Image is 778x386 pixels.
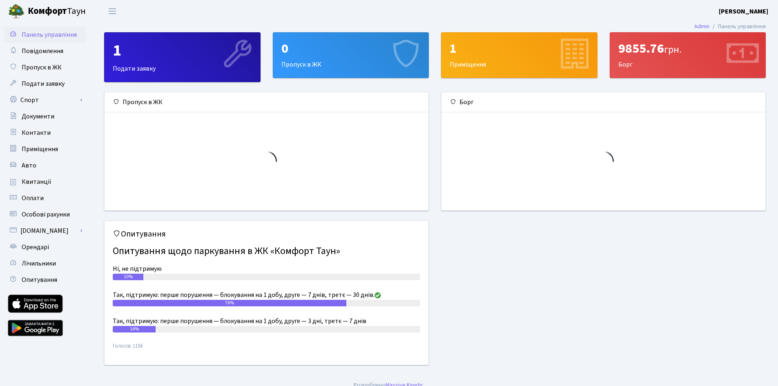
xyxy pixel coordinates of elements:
[694,22,709,31] a: Admin
[102,4,123,18] button: Переключити навігацію
[113,290,420,300] div: Так, підтримую: перше порушення — блокування на 1 добу, друге — 7 днів, третє — 30 днів.
[105,92,428,112] div: Пропуск в ЖК
[22,161,36,170] span: Авто
[719,7,768,16] a: [PERSON_NAME]
[709,22,766,31] li: Панель управління
[618,41,758,56] div: 9855.76
[4,157,86,174] a: Авто
[441,32,597,78] a: 1Приміщення
[4,190,86,206] a: Оплати
[4,108,86,125] a: Документи
[22,145,58,154] span: Приміщення
[4,272,86,288] a: Опитування
[22,177,51,186] span: Квитанції
[22,259,56,268] span: Лічильники
[4,125,86,141] a: Контакти
[273,33,429,78] div: Пропуск в ЖК
[4,92,86,108] a: Спорт
[113,264,420,274] div: Ні, не підтримую
[113,342,420,357] small: Голосів: 1156
[4,255,86,272] a: Лічильники
[113,316,420,326] div: Так, підтримую: перше порушення — блокування на 1 добу, друге — 3 дні, третє — 7 днів
[22,47,63,56] span: Повідомлення
[450,41,589,56] div: 1
[22,30,77,39] span: Панель управління
[22,194,44,203] span: Оплати
[8,3,25,20] img: logo.png
[22,275,57,284] span: Опитування
[22,210,70,219] span: Особові рахунки
[4,76,86,92] a: Подати заявку
[113,229,420,239] h5: Опитування
[441,92,765,112] div: Борг
[4,206,86,223] a: Особові рахунки
[4,174,86,190] a: Квитанції
[610,33,766,78] div: Борг
[105,33,260,82] div: Подати заявку
[22,112,54,121] span: Документи
[4,141,86,157] a: Приміщення
[4,223,86,239] a: [DOMAIN_NAME]
[113,326,156,332] div: 14%
[113,242,420,261] h4: Опитування щодо паркування в ЖК «Комфорт Таун»
[281,41,421,56] div: 0
[22,243,49,252] span: Орендарі
[113,300,346,306] div: 76%
[4,43,86,59] a: Повідомлення
[4,27,86,43] a: Панель управління
[28,4,67,18] b: Комфорт
[682,18,778,35] nav: breadcrumb
[113,41,252,60] div: 1
[4,239,86,255] a: Орендарі
[28,4,86,18] span: Таун
[104,32,261,82] a: 1Подати заявку
[441,33,597,78] div: Приміщення
[22,79,65,88] span: Подати заявку
[22,63,62,72] span: Пропуск в ЖК
[22,128,51,137] span: Контакти
[113,274,143,280] div: 10%
[4,59,86,76] a: Пропуск в ЖК
[273,32,429,78] a: 0Пропуск в ЖК
[664,42,682,57] span: грн.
